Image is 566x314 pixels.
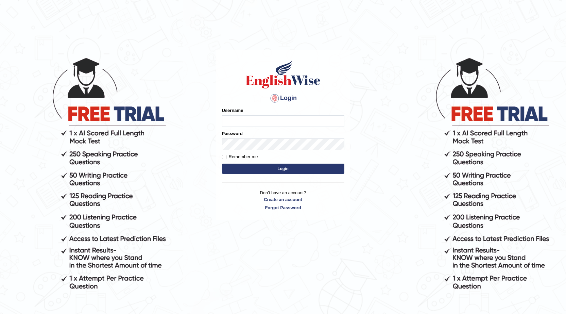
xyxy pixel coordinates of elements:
[222,153,258,160] label: Remember me
[222,155,226,159] input: Remember me
[222,130,243,137] label: Password
[222,164,344,174] button: Login
[222,93,344,104] h4: Login
[222,204,344,211] a: Forgot Password
[222,107,243,114] label: Username
[222,189,344,211] p: Don't have an account?
[244,59,322,89] img: Logo of English Wise sign in for intelligent practice with AI
[222,196,344,203] a: Create an account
